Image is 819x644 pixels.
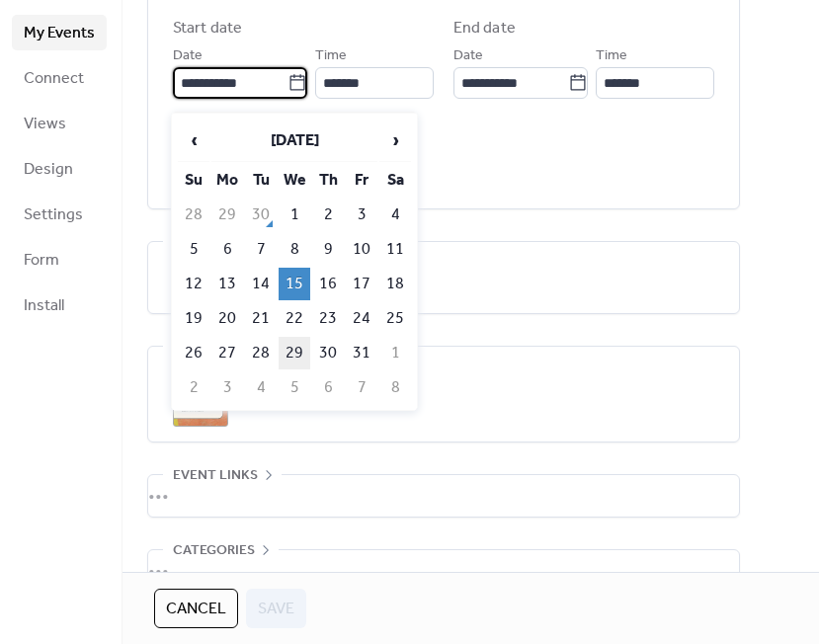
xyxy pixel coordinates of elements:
[379,371,411,404] td: 8
[245,268,277,300] td: 14
[279,268,310,300] td: 15
[346,337,377,369] td: 31
[178,302,209,335] td: 19
[245,371,277,404] td: 4
[379,164,411,197] th: Sa
[279,302,310,335] td: 22
[279,199,310,231] td: 1
[173,464,258,488] span: Event links
[173,44,203,68] span: Date
[148,550,739,592] div: •••
[346,302,377,335] td: 24
[245,337,277,369] td: 28
[379,268,411,300] td: 18
[211,233,243,266] td: 6
[12,287,107,323] a: Install
[245,199,277,231] td: 30
[315,44,347,68] span: Time
[312,371,344,404] td: 6
[279,164,310,197] th: We
[178,268,209,300] td: 12
[211,302,243,335] td: 20
[24,158,73,182] span: Design
[379,233,411,266] td: 11
[178,233,209,266] td: 5
[166,598,226,621] span: Cancel
[12,15,107,50] a: My Events
[312,164,344,197] th: Th
[178,337,209,369] td: 26
[312,233,344,266] td: 9
[179,121,208,160] span: ‹
[12,197,107,232] a: Settings
[312,337,344,369] td: 30
[154,589,238,628] button: Cancel
[148,475,739,517] div: •••
[24,249,59,273] span: Form
[24,113,66,136] span: Views
[173,17,242,40] div: Start date
[279,337,310,369] td: 29
[453,17,516,40] div: End date
[245,233,277,266] td: 7
[211,371,243,404] td: 3
[245,302,277,335] td: 21
[380,121,410,160] span: ›
[211,164,243,197] th: Mo
[596,44,627,68] span: Time
[211,268,243,300] td: 13
[211,199,243,231] td: 29
[346,199,377,231] td: 3
[312,199,344,231] td: 2
[312,302,344,335] td: 23
[24,203,83,227] span: Settings
[346,268,377,300] td: 17
[312,268,344,300] td: 16
[346,233,377,266] td: 10
[379,199,411,231] td: 4
[211,120,377,162] th: [DATE]
[279,233,310,266] td: 8
[12,106,107,141] a: Views
[379,337,411,369] td: 1
[12,60,107,96] a: Connect
[379,302,411,335] td: 25
[346,164,377,197] th: Fr
[178,164,209,197] th: Su
[173,539,255,563] span: Categories
[24,294,64,318] span: Install
[178,371,209,404] td: 2
[211,337,243,369] td: 27
[12,242,107,278] a: Form
[24,67,84,91] span: Connect
[24,22,95,45] span: My Events
[279,371,310,404] td: 5
[178,199,209,231] td: 28
[346,371,377,404] td: 7
[453,44,483,68] span: Date
[245,164,277,197] th: Tu
[12,151,107,187] a: Design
